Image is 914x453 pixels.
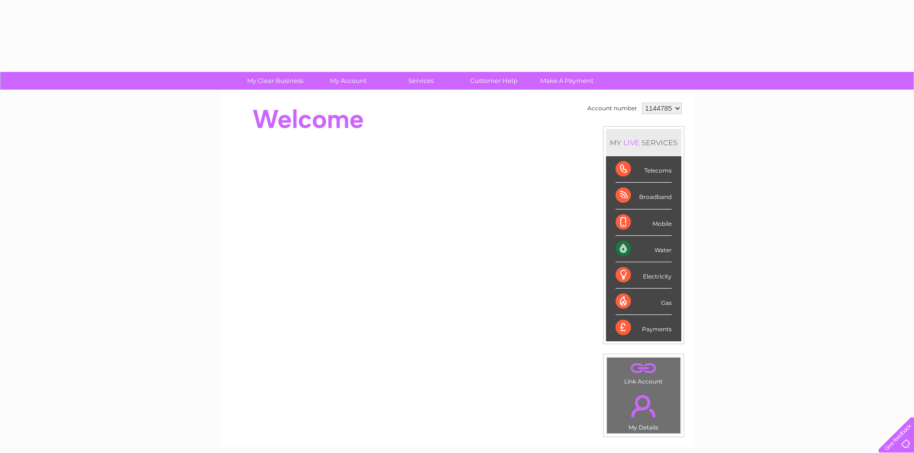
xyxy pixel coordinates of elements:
[616,315,672,341] div: Payments
[616,289,672,315] div: Gas
[606,387,681,434] td: My Details
[616,183,672,209] div: Broadband
[616,156,672,183] div: Telecoms
[621,138,641,147] div: LIVE
[585,100,640,116] td: Account number
[616,236,672,262] div: Water
[609,360,678,377] a: .
[606,357,681,387] td: Link Account
[606,129,681,156] div: MY SERVICES
[454,72,534,90] a: Customer Help
[236,72,315,90] a: My Clear Business
[609,389,678,423] a: .
[527,72,606,90] a: Make A Payment
[309,72,388,90] a: My Account
[616,262,672,289] div: Electricity
[381,72,461,90] a: Services
[616,209,672,236] div: Mobile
